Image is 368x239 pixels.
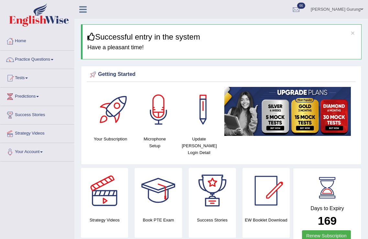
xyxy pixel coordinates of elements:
[135,217,182,223] h4: Book PTE Exam
[0,69,74,85] a: Tests
[224,87,351,136] img: small5.jpg
[242,217,290,223] h4: EW Booklet Download
[351,30,355,36] button: ×
[300,206,354,211] h4: Days to Expiry
[189,217,236,223] h4: Success Stories
[88,70,354,79] div: Getting Started
[297,3,305,9] span: 66
[318,214,337,227] b: 169
[0,51,74,67] a: Practice Questions
[87,44,356,51] h4: Have a pleasant time!
[136,136,174,149] h4: Microphone Setup
[87,33,356,41] h3: Successful entry in the system
[180,136,218,156] h4: Update [PERSON_NAME] Login Detail
[92,136,129,142] h4: Your Subscription
[0,125,74,141] a: Strategy Videos
[0,88,74,104] a: Predictions
[0,143,74,159] a: Your Account
[81,217,128,223] h4: Strategy Videos
[0,32,74,48] a: Home
[0,106,74,122] a: Success Stories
